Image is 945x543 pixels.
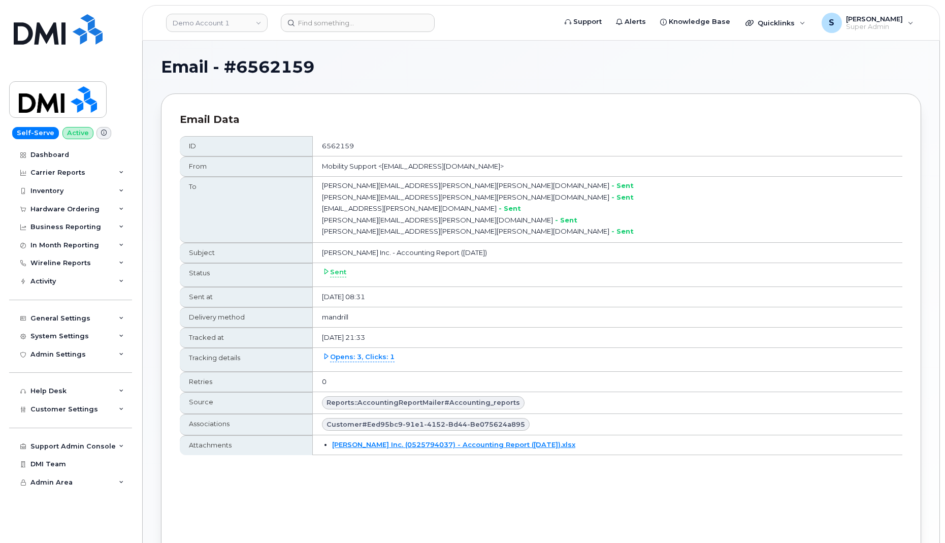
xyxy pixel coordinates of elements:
th: Status [180,263,313,286]
b: - sent [499,204,521,212]
span: sent [330,267,346,277]
th: Tracked at [180,328,313,348]
b: - sent [611,227,634,235]
th: From [180,156,313,177]
td: [DATE] 08:31 [313,287,902,307]
th: To [180,177,313,243]
span: Email - #6562159 [161,59,314,75]
td: mandrill [313,307,902,328]
b: - sent [611,193,634,201]
b: - sent [555,216,577,224]
th: Tracking details [180,348,313,371]
span: Opens: 3, Clicks: 1 [330,352,395,362]
td: 0 [313,372,902,392]
span: [PERSON_NAME][EMAIL_ADDRESS][PERSON_NAME][PERSON_NAME][DOMAIN_NAME] [322,227,609,235]
th: Attachments [180,435,313,455]
a: [PERSON_NAME] Inc. (0525794037) - Accounting Report ([DATE]).xlsx [332,440,575,449]
td: Mobility Support <[EMAIL_ADDRESS][DOMAIN_NAME]> [313,156,902,177]
span: [PERSON_NAME][EMAIL_ADDRESS][PERSON_NAME][PERSON_NAME][DOMAIN_NAME] [322,181,609,189]
th: Associations [180,414,313,436]
th: ID [180,136,313,156]
td: 6562159 [313,136,902,156]
div: Email Data [180,112,902,127]
span: [EMAIL_ADDRESS][PERSON_NAME][DOMAIN_NAME] [322,204,497,212]
th: Subject [180,243,313,263]
th: Retries [180,372,313,392]
td: [DATE] 21:33 [313,328,902,348]
th: Sent at [180,287,313,307]
td: [PERSON_NAME] Inc. - Accounting Report ([DATE]) [313,243,902,263]
b: - sent [611,181,634,189]
th: Delivery method [180,307,313,328]
span: [PERSON_NAME][EMAIL_ADDRESS][PERSON_NAME][DOMAIN_NAME] [322,216,553,224]
th: Source [180,392,313,414]
span: [PERSON_NAME][EMAIL_ADDRESS][PERSON_NAME][PERSON_NAME][DOMAIN_NAME] [322,193,609,201]
span: Reports::AccountingReportMailer#accounting_reports [327,398,520,407]
span: Customer#eed95bc9-91e1-4152-bd44-be075624a895 [327,420,525,429]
